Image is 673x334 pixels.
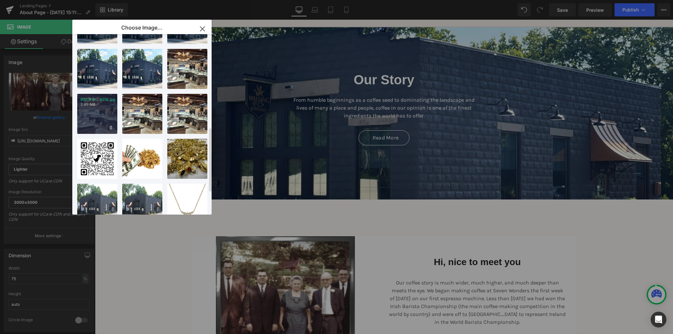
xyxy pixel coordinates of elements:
[81,97,114,102] p: IMG_931...9319.jpg
[121,24,162,31] p: Choose Image...
[264,111,314,126] a: Read More
[651,312,666,327] div: Open Intercom Messenger
[81,102,114,107] p: 2.95 MB
[196,52,383,69] h2: Our Story
[278,114,304,122] span: Read More
[294,237,471,248] h2: Hi, nice to meet you
[294,259,471,306] p: Our coffee story is much wider, much higher, and much deeper than meets the eye. We began making ...
[196,76,383,100] p: From humble beginnings as a coffee seed to dominating the landscape and lives of many a place and...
